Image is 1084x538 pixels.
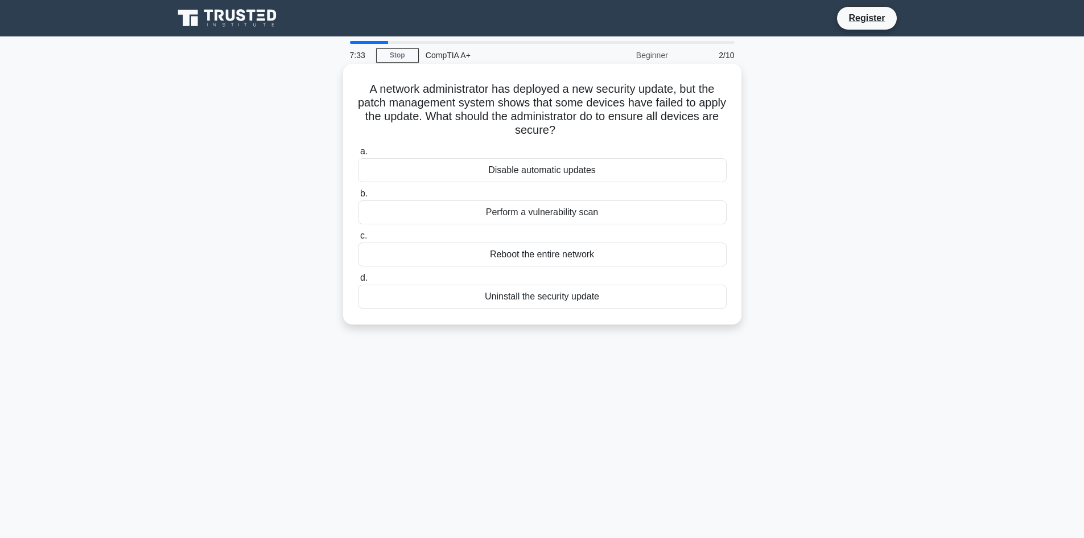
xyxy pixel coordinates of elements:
div: Disable automatic updates [358,158,727,182]
div: Perform a vulnerability scan [358,200,727,224]
span: a. [360,146,368,156]
div: Reboot the entire network [358,243,727,266]
div: CompTIA A+ [419,44,575,67]
span: b. [360,188,368,198]
div: Beginner [575,44,675,67]
div: 2/10 [675,44,741,67]
span: c. [360,231,367,240]
a: Register [842,11,892,25]
div: 7:33 [343,44,376,67]
span: d. [360,273,368,282]
h5: A network administrator has deployed a new security update, but the patch management system shows... [357,82,728,138]
a: Stop [376,48,419,63]
div: Uninstall the security update [358,285,727,309]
